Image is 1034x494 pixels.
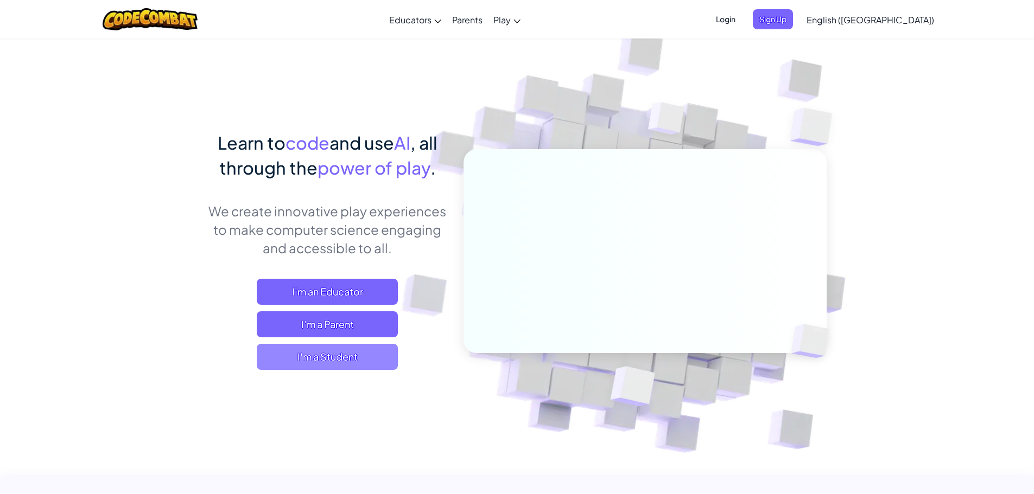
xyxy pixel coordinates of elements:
span: code [286,132,329,153]
p: We create innovative play experiences to make computer science engaging and accessible to all. [208,202,447,257]
a: English ([GEOGRAPHIC_DATA]) [801,5,940,34]
span: Learn to [218,132,286,153]
a: I'm an Educator [257,279,398,305]
span: English ([GEOGRAPHIC_DATA]) [807,14,934,25]
span: power of play [318,157,430,178]
a: Play [488,5,526,34]
a: Educators [384,5,447,34]
img: Overlap cubes [627,81,706,162]
img: CodeCombat logo [103,8,198,30]
button: Sign Up [753,9,793,29]
span: . [430,157,436,178]
button: Login [709,9,742,29]
span: AI [394,132,410,153]
img: Overlap cubes [583,343,681,433]
span: Educators [389,14,432,25]
span: and use [329,132,394,153]
a: Parents [447,5,488,34]
span: Play [493,14,511,25]
img: Overlap cubes [769,81,862,173]
a: I'm a Parent [257,311,398,337]
img: Overlap cubes [773,301,854,381]
button: I'm a Student [257,344,398,370]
